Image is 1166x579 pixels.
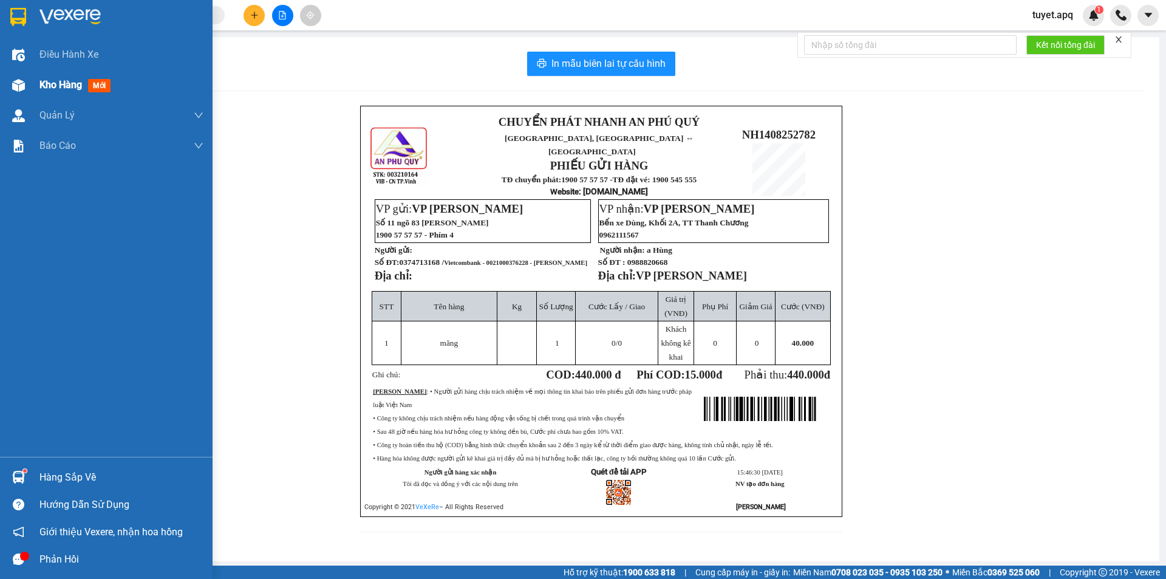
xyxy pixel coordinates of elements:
strong: CHUYỂN PHÁT NHANH AN PHÚ QUÝ [499,115,700,128]
span: 1900 57 57 57 - Phím 4 [376,230,454,239]
span: 40.000 [792,338,814,348]
span: Kg [512,302,522,311]
span: Cước (VNĐ) [781,302,825,311]
span: Website [550,187,579,196]
span: Tôi đã đọc và đồng ý với các nội dung trên [403,481,518,487]
button: file-add [272,5,293,26]
span: : • Người gửi hàng chịu trách nhiệm về mọi thông tin khai báo trên phiếu gửi đơn hàng trước pháp ... [373,388,692,408]
strong: 1900 57 57 57 - [561,175,612,184]
span: Giá trị (VNĐ) [664,295,687,318]
span: Phụ Phí [702,302,728,311]
span: VP [PERSON_NAME] [644,202,755,215]
span: • Sau 48 giờ nếu hàng hóa hư hỏng công ty không đền bù, Cước phí chưa bao gồm 10% VAT. [373,428,623,435]
span: Ghi chú: [372,370,400,379]
span: aim [306,11,315,19]
span: Kho hàng [39,79,82,91]
strong: TĐ chuyển phát: [502,175,561,184]
input: Nhập số tổng đài [804,35,1017,55]
strong: : [DOMAIN_NAME] [550,187,648,196]
span: Kết nối tổng đài [1036,38,1095,52]
div: Hàng sắp về [39,468,203,487]
img: warehouse-icon [12,109,25,122]
span: 1 [1097,5,1101,14]
strong: PHIẾU GỬI HÀNG [550,159,649,172]
strong: Số ĐT : [598,258,626,267]
button: printerIn mẫu biên lai tự cấu hình [527,52,675,76]
span: 1 [555,338,559,348]
strong: Số ĐT: [375,258,587,267]
button: caret-down [1137,5,1159,26]
strong: Địa chỉ: [375,269,412,282]
span: down [194,111,203,120]
strong: Người nhận: [600,245,645,255]
span: • Công ty không chịu trách nhiệm nếu hàng động vật sống bị chết trong quá trình vận chuyển [373,415,624,422]
strong: Quét để tải APP [591,467,647,476]
span: 0988820668 [627,258,668,267]
span: Vietcombank - 0021000376228 - [PERSON_NAME] [444,259,587,266]
span: 15:46:30 [DATE] [737,469,783,476]
strong: [PERSON_NAME] [736,503,786,511]
span: đ [824,368,830,381]
img: icon-new-feature [1088,10,1099,21]
strong: COD: [546,368,621,381]
img: solution-icon [12,140,25,152]
strong: 1900 633 818 [623,567,675,577]
span: Điều hành xe [39,47,98,62]
span: notification [13,526,24,538]
button: Kết nối tổng đài [1026,35,1105,55]
strong: [PERSON_NAME] [373,388,426,395]
strong: 0369 525 060 [987,567,1040,577]
sup: 1 [23,469,27,473]
button: aim [300,5,321,26]
span: Cước Lấy / Giao [588,302,645,311]
span: Bến xe Dùng, Khối 2A, TT Thanh Chương [599,218,749,227]
span: 0 [612,338,616,348]
span: Giảm Giá [739,302,772,311]
span: In mẫu biên lai tự cấu hình [551,56,666,71]
span: question-circle [13,499,24,510]
span: VP [PERSON_NAME] [636,269,747,282]
img: logo [369,126,429,186]
span: copyright [1099,568,1107,577]
strong: CHUYỂN PHÁT NHANH AN PHÚ QUÝ [34,10,121,49]
strong: NV tạo đơn hàng [735,481,784,487]
div: Hướng dẫn sử dụng [39,496,203,514]
span: 0374713168 / [399,258,587,267]
div: Phản hồi [39,550,203,569]
img: phone-icon [1116,10,1127,21]
img: warehouse-icon [12,79,25,92]
span: caret-down [1143,10,1154,21]
span: Cung cấp máy in - giấy in: [695,566,790,579]
span: NH1408252782 [742,128,816,141]
img: warehouse-icon [12,471,25,484]
span: 440.000 đ [575,368,621,381]
span: 0 [755,338,759,348]
span: message [13,553,24,565]
span: /0 [612,338,622,348]
img: warehouse-icon [12,49,25,61]
span: | [684,566,686,579]
a: VeXeRe [415,503,439,511]
span: 440.000 [787,368,824,381]
span: close [1114,35,1123,44]
strong: Phí COD: đ [636,368,722,381]
span: Tên hàng [434,302,464,311]
span: file-add [278,11,287,19]
strong: Người gửi hàng xác nhận [424,469,497,476]
span: 0962111567 [599,230,639,239]
span: Quản Lý [39,108,75,123]
img: logo-vxr [10,8,26,26]
span: VP gửi: [376,202,523,215]
span: 0 [713,338,717,348]
span: Khách không kê khai [661,324,690,361]
button: plus [244,5,265,26]
sup: 1 [1095,5,1103,14]
span: Hỗ trợ kỹ thuật: [564,566,675,579]
span: down [194,141,203,151]
strong: 0708 023 035 - 0935 103 250 [831,567,943,577]
span: | [1049,566,1051,579]
span: Miền Nam [793,566,943,579]
span: VP [PERSON_NAME] [412,202,523,215]
span: Miền Bắc [952,566,1040,579]
span: Số 11 ngõ 83 [PERSON_NAME] [376,218,489,227]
